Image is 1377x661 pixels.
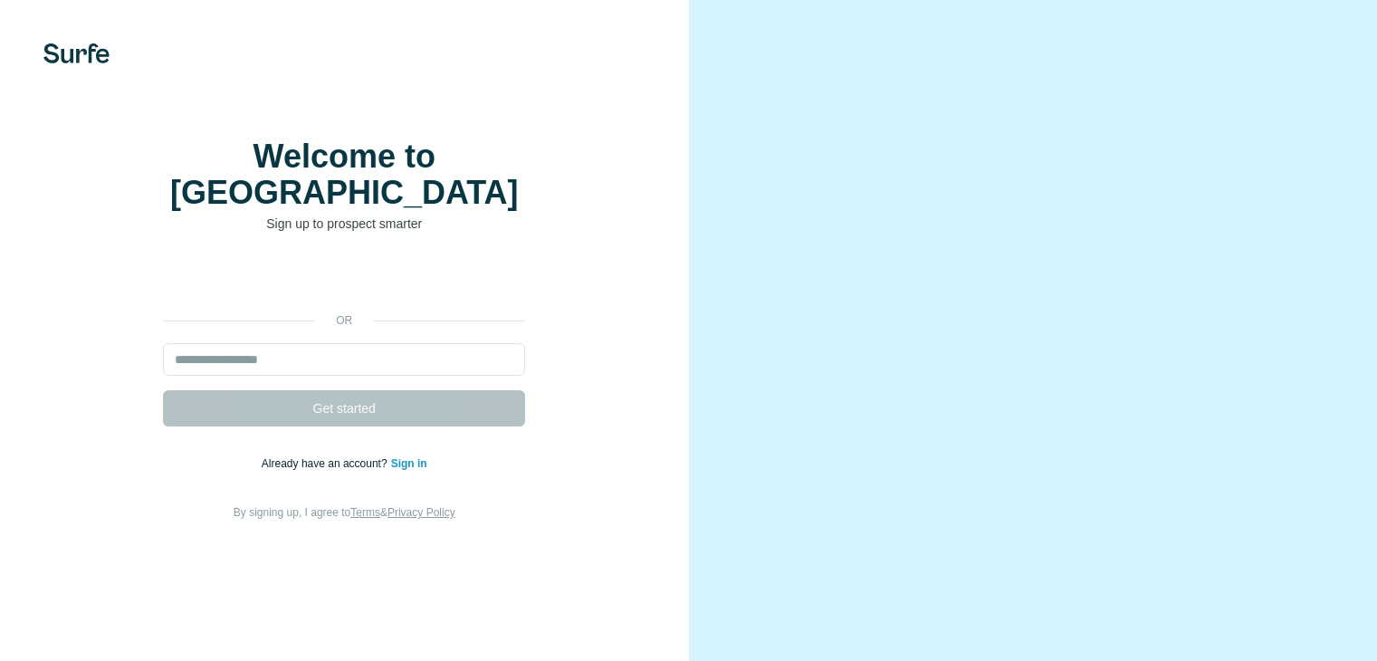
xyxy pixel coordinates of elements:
[262,457,391,470] span: Already have an account?
[315,312,373,329] p: or
[391,457,427,470] a: Sign in
[350,506,380,519] a: Terms
[163,139,525,211] h1: Welcome to [GEOGRAPHIC_DATA]
[234,506,455,519] span: By signing up, I agree to &
[43,43,110,63] img: Surfe's logo
[163,215,525,233] p: Sign up to prospect smarter
[154,260,534,300] iframe: Sign in with Google Button
[387,506,455,519] a: Privacy Policy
